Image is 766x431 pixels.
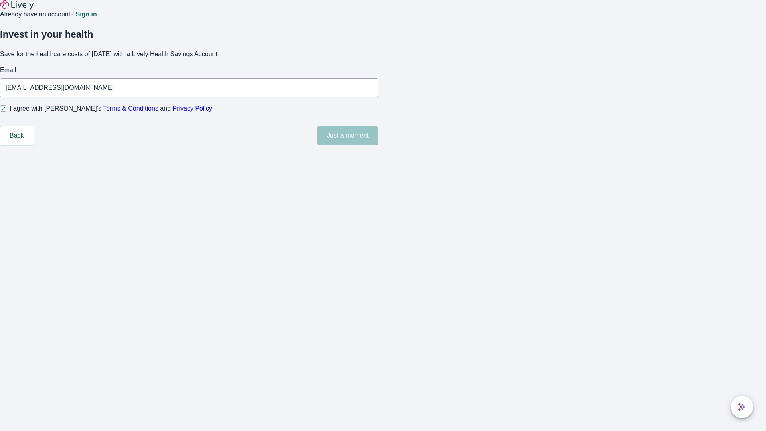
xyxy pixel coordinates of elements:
a: Privacy Policy [173,105,213,112]
a: Sign in [75,11,97,18]
button: chat [731,396,753,418]
svg: Lively AI Assistant [738,403,746,411]
span: I agree with [PERSON_NAME]’s and [10,104,212,113]
a: Terms & Conditions [103,105,158,112]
